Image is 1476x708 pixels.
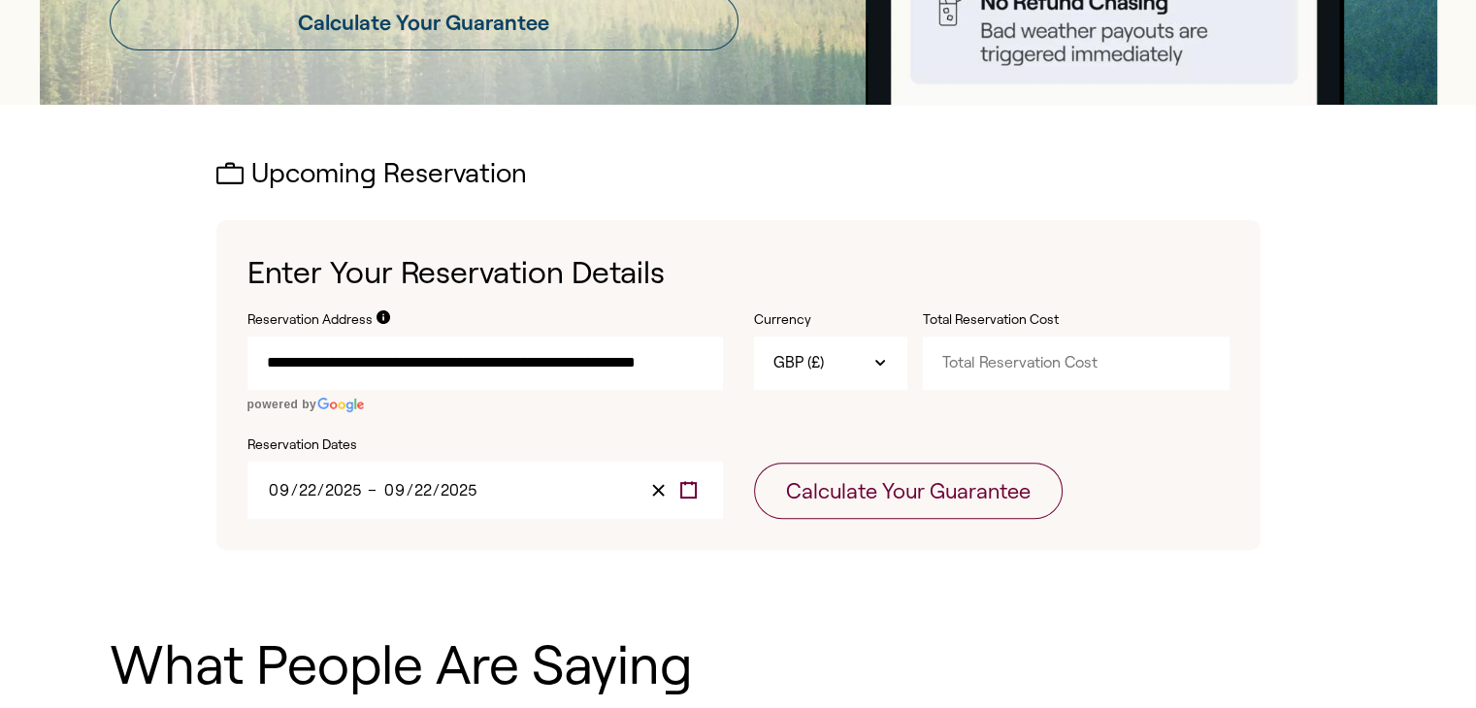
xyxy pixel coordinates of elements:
[298,482,317,499] input: Day
[247,435,723,455] label: Reservation Dates
[433,482,440,499] span: /
[316,398,365,412] img: Google logo
[407,482,413,499] span: /
[269,482,279,499] span: 0
[317,482,324,499] span: /
[270,482,291,499] input: Month
[247,398,317,411] span: powered by
[110,635,1367,695] h1: What People Are Saying
[440,482,478,499] input: Year
[216,159,1261,189] h2: Upcoming Reservation
[247,310,373,330] label: Reservation Address
[247,251,1230,295] h1: Enter Your Reservation Details
[368,482,382,499] span: –
[754,310,907,330] label: Currency
[643,477,673,503] button: Clear value
[754,463,1063,519] button: Calculate Your Guarantee
[324,482,363,499] input: Year
[385,482,407,499] input: Month
[673,477,704,503] button: Toggle calendar
[923,310,1117,330] label: Total Reservation Cost
[773,352,824,373] span: GBP (£)
[413,482,433,499] input: Day
[923,337,1230,389] input: Total Reservation Cost
[384,482,394,499] span: 0
[291,482,298,499] span: /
